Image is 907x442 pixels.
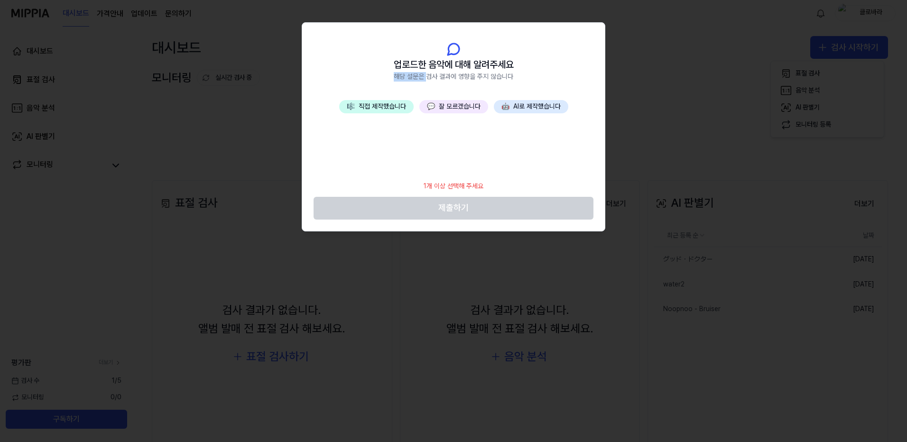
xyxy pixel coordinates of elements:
[394,57,514,72] span: 업로드한 음악에 대해 알려주세요
[501,102,509,110] span: 🤖
[494,100,568,113] button: 🤖AI로 제작했습니다
[347,102,355,110] span: 🎼
[394,72,513,82] span: 해당 설문은 검사 결과에 영향을 주지 않습니다
[419,100,488,113] button: 💬잘 모르겠습니다
[418,176,489,197] div: 1개 이상 선택해 주세요
[339,100,414,113] button: 🎼직접 제작했습니다
[427,102,435,110] span: 💬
